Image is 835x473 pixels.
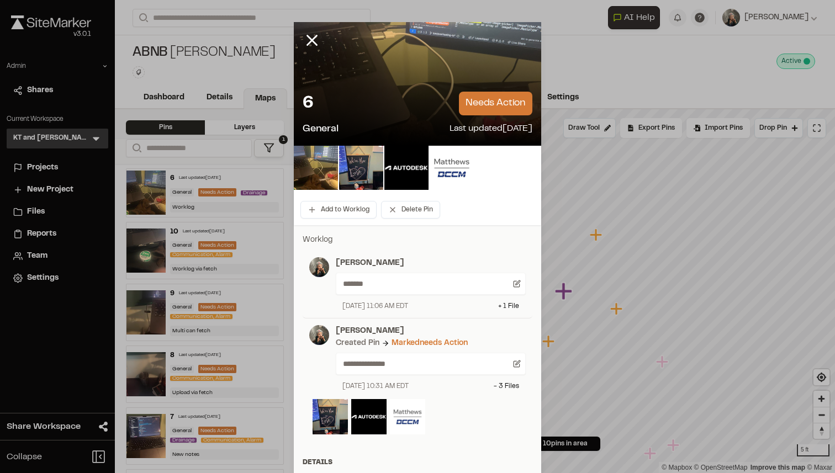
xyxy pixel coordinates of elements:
[494,381,519,391] div: - 3 File s
[303,234,532,246] p: Worklog
[390,399,425,434] img: file
[384,146,429,190] img: file
[351,399,387,434] img: file
[339,146,383,190] img: file
[450,122,532,137] p: Last updated [DATE]
[498,301,519,311] div: + 1 File
[294,146,338,190] img: file
[309,257,329,277] img: photo
[459,92,532,115] p: needs action
[303,93,314,115] p: 6
[313,399,348,434] img: file
[392,337,468,349] div: Marked needs action
[342,381,409,391] div: [DATE] 10:31 AM EDT
[342,301,408,311] div: [DATE] 11:06 AM EDT
[303,458,532,467] div: Details
[309,325,329,345] img: photo
[300,201,377,219] button: Add to Worklog
[336,325,526,337] p: [PERSON_NAME]
[336,257,526,269] p: [PERSON_NAME]
[336,337,379,349] div: Created Pin
[381,201,440,219] button: Delete Pin
[430,146,474,190] img: file
[303,122,339,137] p: General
